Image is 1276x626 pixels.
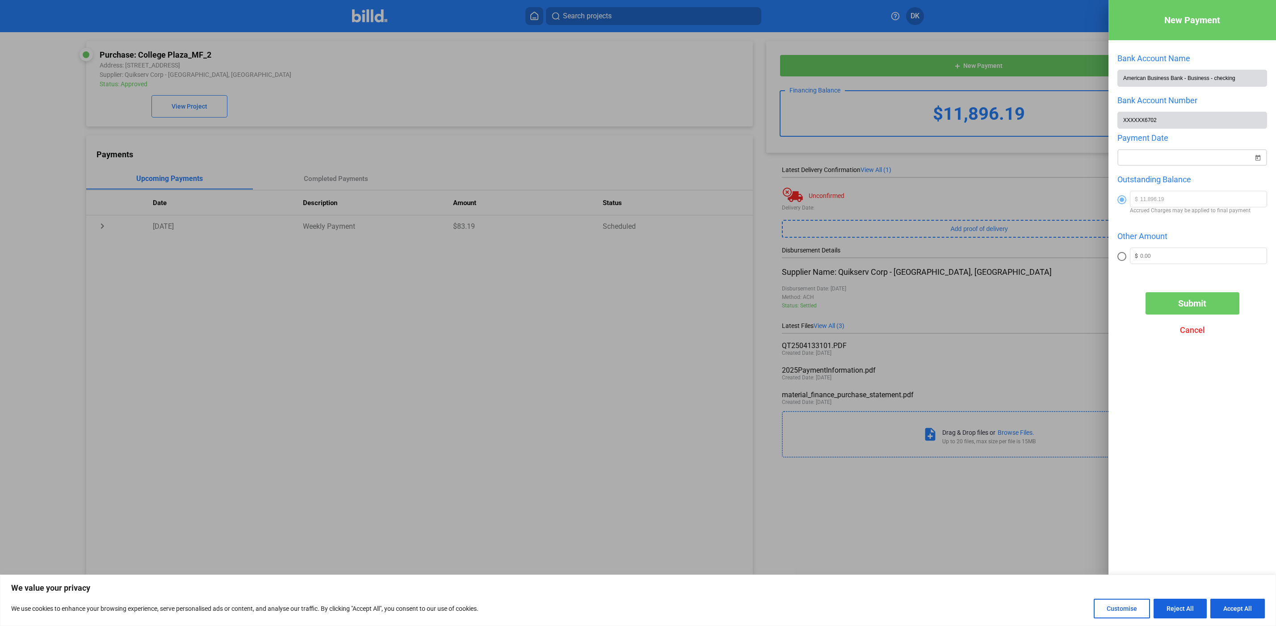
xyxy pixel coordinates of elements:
[1210,599,1265,618] button: Accept All
[1178,298,1206,309] span: Submit
[1117,175,1267,184] div: Outstanding Balance
[1154,599,1207,618] button: Reject All
[11,583,1265,593] p: We value your privacy
[1253,148,1262,157] button: Open calendar
[1140,191,1267,205] input: 0.00
[1146,319,1239,341] button: Cancel
[1117,54,1267,63] div: Bank Account Name
[1117,231,1267,241] div: Other Amount
[1130,248,1140,264] span: $
[1130,207,1267,214] span: Accrued Charges may be applied to final payment
[1094,599,1150,618] button: Customise
[1140,248,1267,261] input: 0.00
[1130,191,1140,207] span: $
[1180,325,1205,335] span: Cancel
[1117,96,1267,105] div: Bank Account Number
[1117,133,1267,143] div: Payment Date
[11,603,478,614] p: We use cookies to enhance your browsing experience, serve personalised ads or content, and analys...
[1146,292,1239,315] button: Submit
